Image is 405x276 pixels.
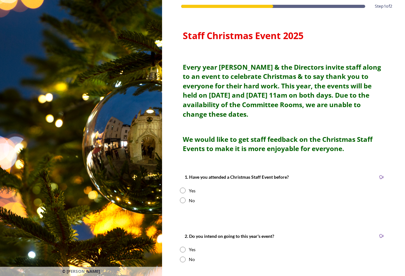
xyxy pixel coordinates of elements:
div: Yes [189,187,195,194]
strong: Staff Christmas Event 2025 [183,29,303,42]
div: No [189,256,195,263]
strong: Every year [PERSON_NAME] & the Directors invite staff along to an event to celebrate Christmas & ... [183,63,383,119]
strong: 1. Have you attended a Christmas Staff Event before? [185,174,289,180]
div: No [189,197,195,204]
strong: We would like to get staff feedback on the Christmas Staff Events to make it is more enjoyable fo... [183,135,374,153]
span: Step 1 of 2 [375,3,392,9]
div: Yes [189,246,195,253]
span: © [PERSON_NAME] [62,268,100,274]
strong: 2. Do you intend on going to this year's event? [185,233,274,239]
